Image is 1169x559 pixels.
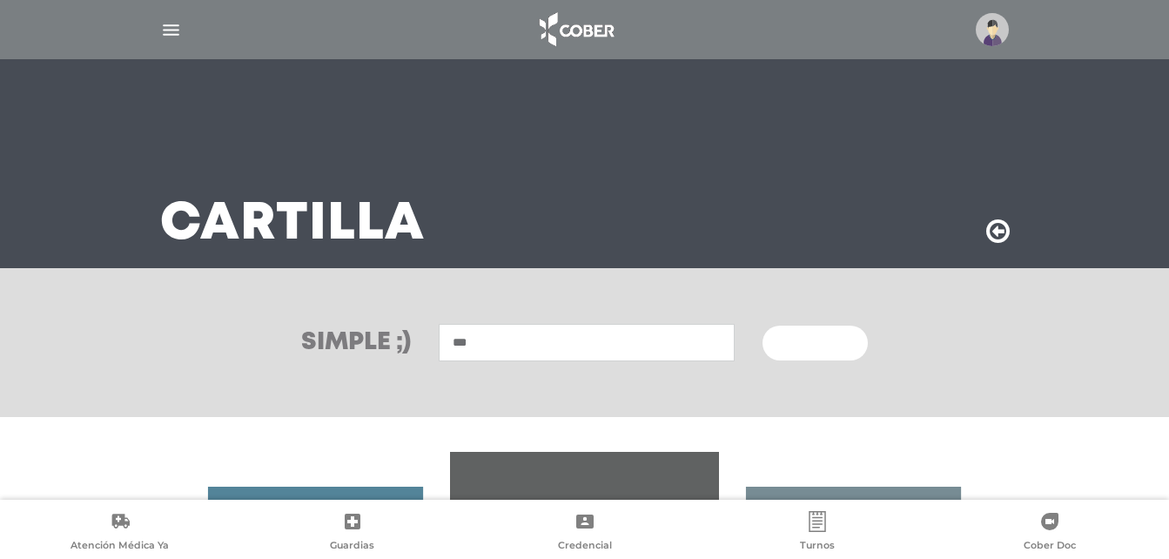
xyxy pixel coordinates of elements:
span: Turnos [800,539,835,555]
span: Credencial [558,539,612,555]
h3: Cartilla [160,202,425,247]
a: Cober Doc [933,511,1166,556]
h3: Simple ;) [301,331,411,355]
span: Cober Doc [1024,539,1076,555]
a: Guardias [236,511,468,556]
span: Atención Médica Ya [71,539,169,555]
span: Guardias [330,539,374,555]
button: Buscar [763,326,867,360]
img: profile-placeholder.svg [976,13,1009,46]
img: logo_cober_home-white.png [530,9,621,51]
a: Credencial [468,511,701,556]
img: Cober_menu-lines-white.svg [160,19,182,41]
a: Atención Médica Ya [3,511,236,556]
span: Buscar [783,338,834,350]
a: Turnos [701,511,933,556]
